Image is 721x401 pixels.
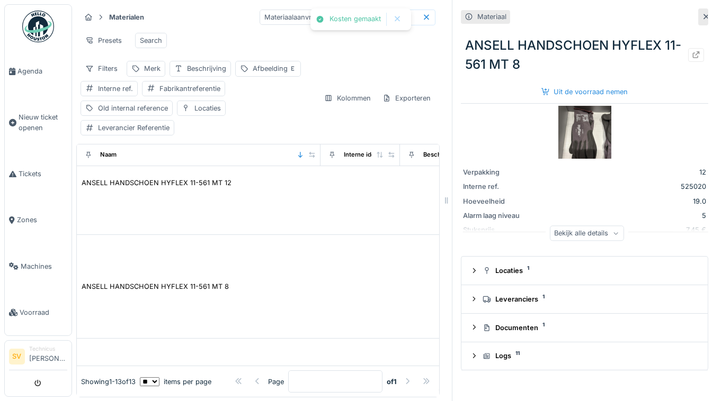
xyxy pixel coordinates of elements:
[466,289,704,309] summary: Leveranciers1
[187,63,226,74] div: Beschrijving
[463,181,542,192] div: Interne ref.
[547,196,706,206] div: 19.0
[29,345,67,368] li: [PERSON_NAME]
[98,84,133,94] div: Interne ref.
[344,150,401,159] div: Interne identificator
[105,12,148,22] strong: Materialen
[537,85,633,99] div: Uit de voorraad nemen
[22,11,54,42] img: Badge_color-CXgf-gQk.svg
[9,349,25,364] li: SV
[550,225,624,241] div: Bekijk alle details
[477,12,506,22] div: Materiaal
[5,48,72,94] a: Agenda
[17,66,67,76] span: Agenda
[260,10,332,25] div: Materiaalaanvragen
[319,90,376,106] div: Kolommen
[466,261,704,280] summary: Locaties1
[19,169,67,179] span: Tickets
[253,63,296,74] div: Afbeelding
[268,376,284,386] div: Page
[82,281,229,291] div: ANSELL HANDSCHOEN HYFLEX 11-561 MT 8
[483,323,695,333] div: Documenten
[5,151,72,197] a: Tickets
[483,294,695,304] div: Leveranciers
[330,15,381,24] div: Kosten gemaakt
[159,84,220,94] div: Fabrikantreferentie
[17,215,67,225] span: Zones
[547,181,706,192] div: 525020
[483,266,695,276] div: Locaties
[140,376,211,386] div: items per page
[5,94,72,151] a: Nieuw ticket openen
[558,106,611,159] img: ANSELL HANDSCHOEN HYFLEX 11-561 MT 8
[98,103,168,113] div: Old internal reference
[5,289,72,335] a: Voorraad
[463,196,542,206] div: Hoeveelheid
[463,167,542,177] div: Verpakking
[463,211,542,221] div: Alarm laag niveau
[423,150,459,159] div: Beschrijving
[100,150,117,159] div: Naam
[461,32,708,78] div: ANSELL HANDSCHOEN HYFLEX 11-561 MT 8
[140,35,162,45] div: Search
[81,33,127,48] div: Presets
[144,63,161,74] div: Merk
[5,197,72,243] a: Zones
[19,112,67,132] span: Nieuw ticket openen
[81,376,136,386] div: Showing 1 - 13 of 13
[194,103,221,113] div: Locaties
[20,307,67,317] span: Voorraad
[466,347,704,366] summary: Logs11
[29,345,67,353] div: Technicus
[466,318,704,338] summary: Documenten1
[9,345,67,370] a: SV Technicus[PERSON_NAME]
[82,178,232,188] div: ANSELL HANDSCHOEN HYFLEX 11-561 MT 12
[547,211,706,221] div: 5
[81,61,122,76] div: Filters
[5,243,72,289] a: Machines
[378,90,435,106] div: Exporteren
[483,351,695,361] div: Logs
[387,376,397,386] strong: of 1
[98,123,170,133] div: Leverancier Referentie
[547,167,706,177] div: 12
[21,261,67,271] span: Machines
